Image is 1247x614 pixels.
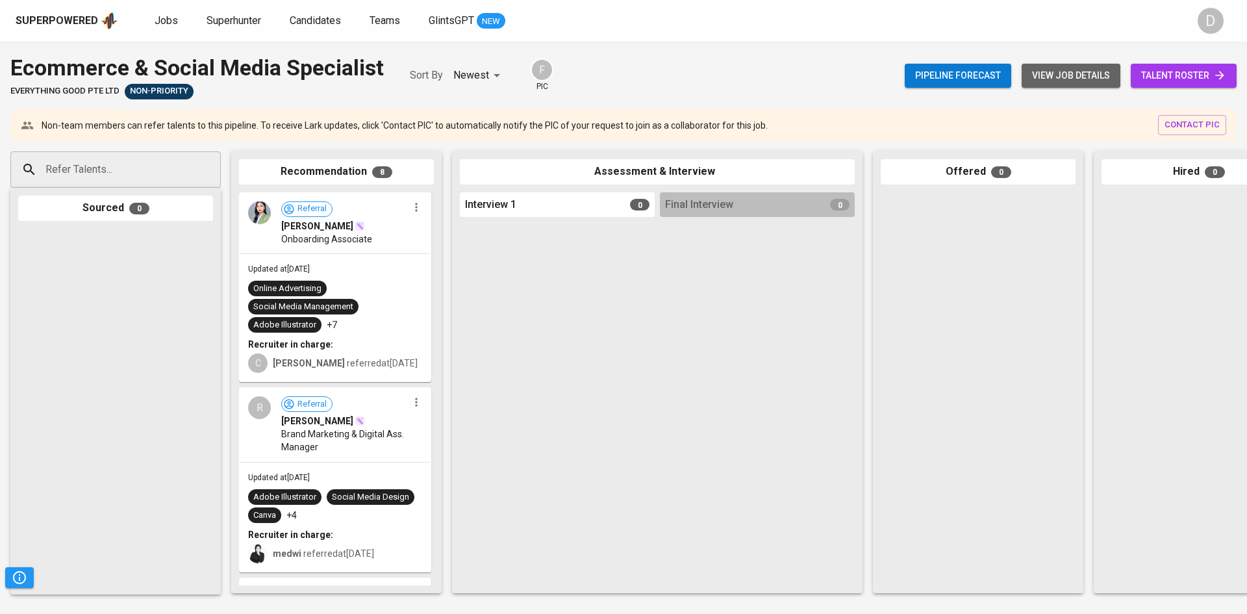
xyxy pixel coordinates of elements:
[453,64,505,88] div: Newest
[253,509,276,522] div: Canva
[355,416,365,426] img: magic_wand.svg
[286,509,297,522] p: +4
[665,198,733,212] span: Final Interview
[16,11,118,31] a: Superpoweredapp logo
[253,319,316,331] div: Adobe Illustrator
[1158,115,1226,135] button: contact pic
[531,58,553,92] div: pic
[281,233,372,246] span: Onboarding Associate
[253,283,321,295] div: Online Advertising
[248,396,271,419] div: R
[253,491,316,504] div: Adobe Illustrator
[1131,64,1237,88] a: talent roster
[42,119,768,132] p: Non-team members can refer talents to this pipeline. To receive Lark updates, click 'Contact PIC'...
[125,84,194,99] div: Sufficient Talents in Pipeline
[248,530,333,540] b: Recruiter in charge:
[273,358,418,368] span: referred at [DATE]
[355,221,365,231] img: magic_wand.svg
[531,58,553,81] div: F
[248,264,310,274] span: Updated at [DATE]
[429,13,505,29] a: GlintsGPT NEW
[1205,166,1225,178] span: 0
[372,166,392,178] span: 8
[10,85,120,97] span: Everything good Pte Ltd
[207,13,264,29] a: Superhunter
[248,201,271,224] img: 8b64dcc6382ad287e4fedbe0f97b3714.jpeg
[292,398,332,411] span: Referral
[630,199,649,211] span: 0
[292,203,332,215] span: Referral
[273,548,301,559] b: medwi
[18,196,213,221] div: Sourced
[1022,64,1120,88] button: view job details
[125,85,194,97] span: Non-Priority
[370,13,403,29] a: Teams
[290,13,344,29] a: Candidates
[370,14,400,27] span: Teams
[10,52,384,84] div: Ecommerce & Social Media Specialist
[915,68,1001,84] span: Pipeline forecast
[332,491,409,504] div: Social Media Design
[101,11,118,31] img: app logo
[477,15,505,28] span: NEW
[429,14,474,27] span: GlintsGPT
[1032,68,1110,84] span: view job details
[327,318,337,331] p: +7
[248,353,268,373] div: C
[5,567,34,588] button: Pipeline Triggers
[239,159,434,185] div: Recommendation
[1198,8,1224,34] div: D
[281,428,408,454] span: Brand Marketing & Digital Ass. Manager
[273,358,345,368] b: [PERSON_NAME]
[155,14,178,27] span: Jobs
[460,159,855,185] div: Assessment & Interview
[281,415,353,428] span: [PERSON_NAME]
[273,548,374,559] span: referred at [DATE]
[281,220,353,233] span: [PERSON_NAME]
[991,166,1011,178] span: 0
[830,199,850,211] span: 0
[453,68,489,83] p: Newest
[1165,118,1220,133] span: contact pic
[253,301,353,313] div: Social Media Management
[16,14,98,29] div: Superpowered
[465,198,516,212] span: Interview 1
[905,64,1011,88] button: Pipeline forecast
[129,203,149,214] span: 0
[248,473,310,482] span: Updated at [DATE]
[881,159,1076,185] div: Offered
[248,544,268,563] img: medwi@glints.com
[410,68,443,83] p: Sort By
[207,14,261,27] span: Superhunter
[155,13,181,29] a: Jobs
[214,168,216,171] button: Open
[248,339,333,350] b: Recruiter in charge:
[290,14,341,27] span: Candidates
[1141,68,1226,84] span: talent roster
